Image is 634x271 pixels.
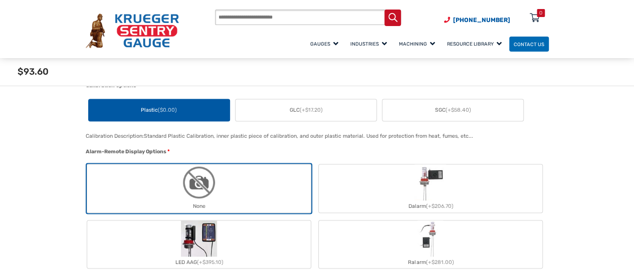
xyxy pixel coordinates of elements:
span: (+$395.10) [197,259,224,265]
img: Krueger Sentry Gauge [86,14,179,48]
label: Dalarm [319,164,542,212]
div: Dalarm [319,200,542,212]
span: Plastic [141,106,177,114]
abbr: required [167,148,170,156]
span: GLC [289,106,322,114]
span: ($0.00) [158,107,177,113]
label: None [87,164,311,212]
a: Gauges [306,35,346,53]
span: Alarm-Remote Display Options [86,148,166,155]
a: Industries [346,35,394,53]
div: None [87,200,311,212]
a: Resource Library [443,35,509,53]
div: LED AAG [87,256,311,268]
span: (+$281.00) [426,259,454,265]
label: Ralarm [319,220,542,268]
span: Calibration Description: [86,133,144,139]
span: $93.60 [18,66,49,77]
label: LED AAG [87,220,311,268]
a: Machining [394,35,443,53]
span: Gauges [310,41,338,47]
a: Contact Us [509,37,549,52]
span: Machining [399,41,435,47]
span: Contact Us [514,41,544,47]
span: SGC [435,106,471,114]
span: (+$17.20) [299,107,322,113]
span: Resource Library [447,41,502,47]
span: [PHONE_NUMBER] [453,17,510,24]
div: Standard Plastic Calibration, inner plastic piece of calibration, and outer plastic material. Use... [144,133,473,139]
div: 0 [539,9,542,17]
span: (+$206.70) [426,203,454,209]
span: Industries [350,41,387,47]
a: Phone Number (920) 434-8860 [444,16,510,25]
span: (+$58.40) [446,107,471,113]
div: Ralarm [319,256,542,268]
